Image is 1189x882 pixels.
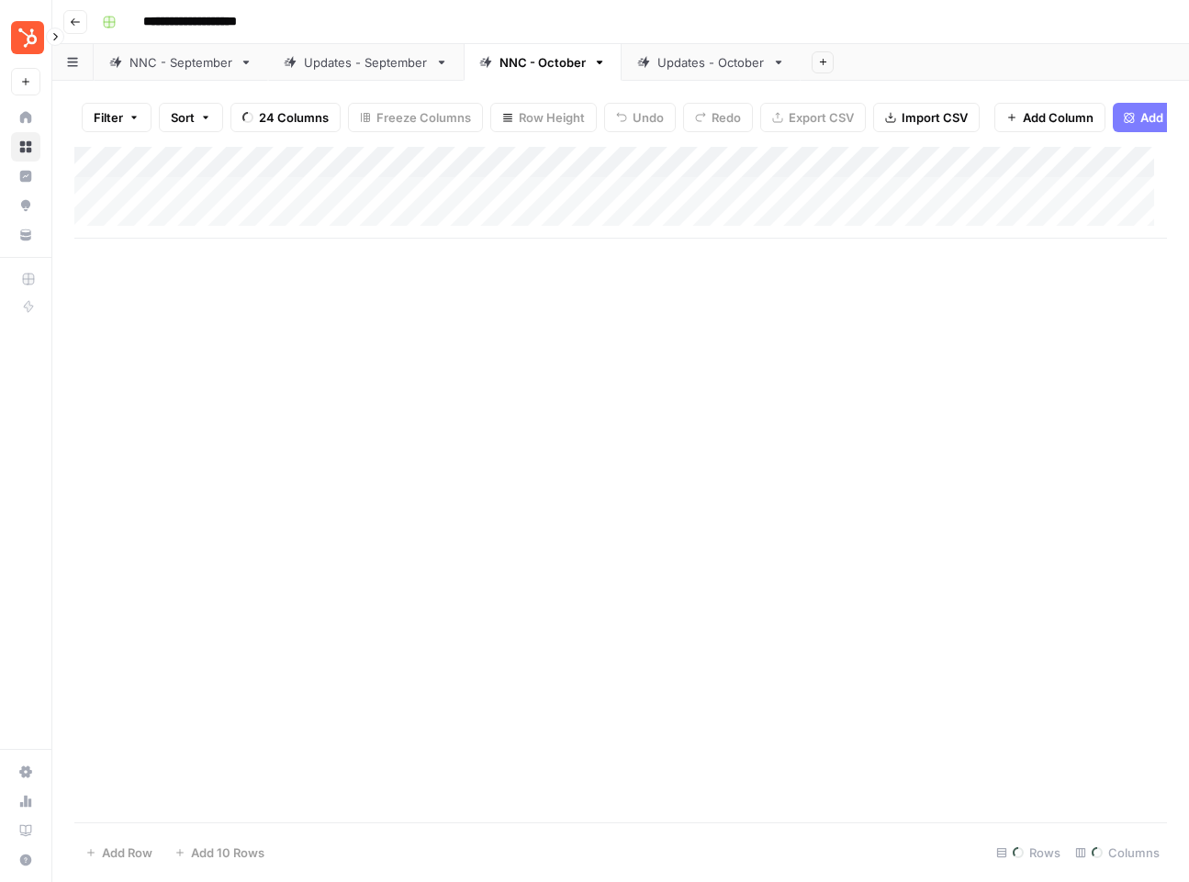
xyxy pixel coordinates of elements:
button: Workspace: Blog Content Action Plan [11,15,40,61]
div: NNC - September [129,53,232,72]
span: Redo [712,108,741,127]
a: NNC - October [464,44,622,81]
span: Undo [633,108,664,127]
a: NNC - September [94,44,268,81]
button: 24 Columns [230,103,341,132]
button: Undo [604,103,676,132]
span: Add 10 Rows [191,843,264,862]
button: Help + Support [11,845,40,875]
a: Browse [11,132,40,162]
a: Usage [11,787,40,816]
span: Export CSV [789,108,854,127]
a: Updates - September [268,44,464,81]
button: Export CSV [760,103,866,132]
button: Redo [683,103,753,132]
span: Filter [94,108,123,127]
span: Add Column [1023,108,1094,127]
button: Row Height [490,103,597,132]
button: Add Column [994,103,1105,132]
button: Sort [159,103,223,132]
button: Add Row [74,838,163,867]
button: Filter [82,103,151,132]
a: Your Data [11,220,40,250]
a: Home [11,103,40,132]
a: Insights [11,162,40,191]
span: Sort [171,108,195,127]
span: Add Row [102,843,152,862]
div: NNC - October [499,53,586,72]
div: Rows [989,838,1068,867]
div: Updates - October [657,53,765,72]
div: Columns [1068,838,1167,867]
button: Freeze Columns [348,103,483,132]
a: Settings [11,757,40,787]
button: Import CSV [873,103,980,132]
span: Import CSV [902,108,968,127]
a: Learning Hub [11,816,40,845]
div: Updates - September [304,53,428,72]
span: Freeze Columns [376,108,471,127]
img: Blog Content Action Plan Logo [11,21,44,54]
a: Updates - October [622,44,801,81]
span: Row Height [519,108,585,127]
button: Add 10 Rows [163,838,275,867]
a: Opportunities [11,191,40,220]
span: 24 Columns [259,108,329,127]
